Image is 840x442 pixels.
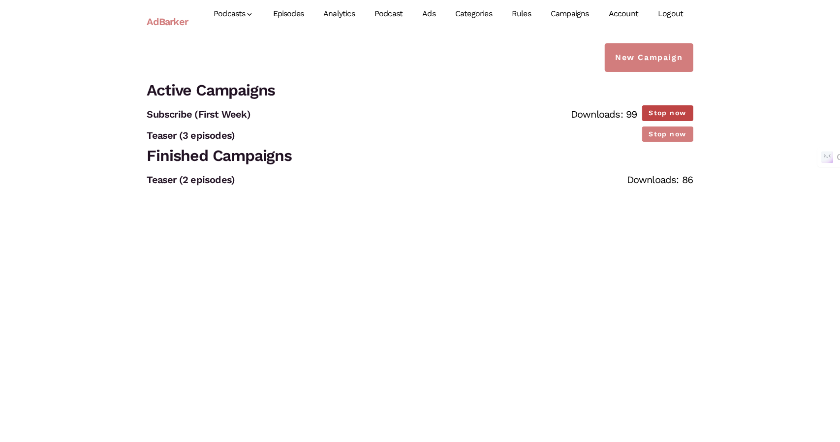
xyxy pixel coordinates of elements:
[147,129,235,141] a: Teaser (3 episodes)
[605,43,693,72] a: New Campaign
[627,171,693,189] div: Downloads: 86
[147,108,250,120] a: Subscribe (First Week)
[642,126,693,142] button: Stop now
[571,105,637,123] div: Downloads: 99
[147,79,693,101] h2: Active Campaigns
[147,174,235,186] a: Teaser (2 episodes)
[147,10,188,33] a: AdBarker
[147,144,693,167] h2: Finished Campaigns
[642,105,693,121] button: Stop now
